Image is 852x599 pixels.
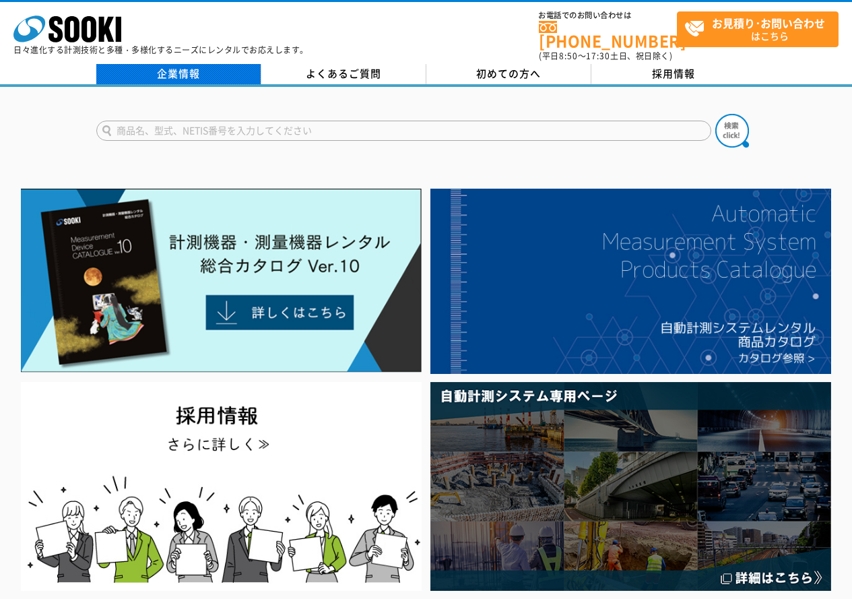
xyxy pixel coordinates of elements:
img: 自動計測システムカタログ [430,189,831,374]
a: よくあるご質問 [261,64,426,84]
p: 日々進化する計測技術と多種・多様化するニーズにレンタルでお応えします。 [13,46,308,54]
a: [PHONE_NUMBER] [539,21,677,49]
a: 採用情報 [591,64,756,84]
span: 17:30 [586,50,610,62]
strong: お見積り･お問い合わせ [712,15,825,31]
span: 8:50 [559,50,578,62]
span: はこちら [684,12,838,46]
input: 商品名、型式、NETIS番号を入力してください [96,121,711,141]
span: 初めての方へ [476,66,541,81]
img: Catalog Ver10 [21,189,422,373]
a: お見積り･お問い合わせはこちら [677,11,839,47]
span: お電話でのお問い合わせは [539,11,677,20]
img: 自動計測システム専用ページ [430,382,831,590]
a: 企業情報 [96,64,261,84]
a: 初めての方へ [426,64,591,84]
span: (平日 ～ 土日、祝日除く) [539,50,672,62]
img: btn_search.png [715,114,749,148]
img: SOOKI recruit [21,382,422,590]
